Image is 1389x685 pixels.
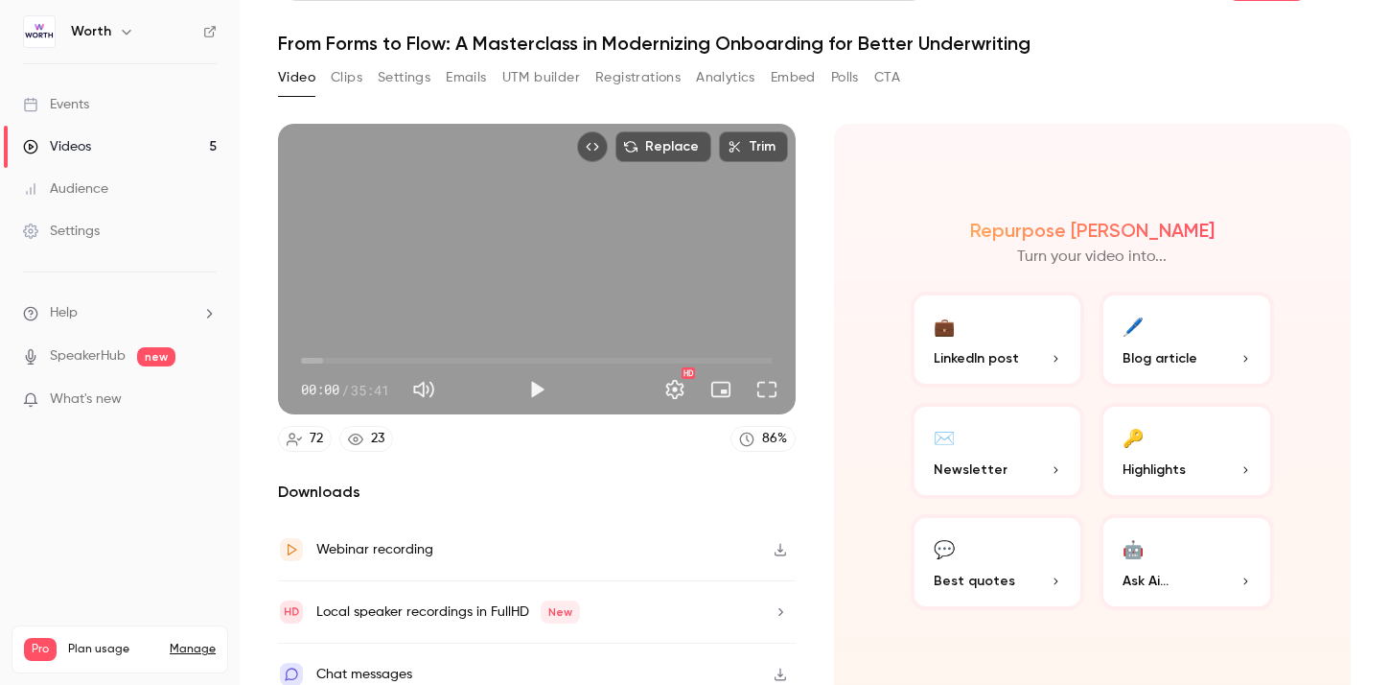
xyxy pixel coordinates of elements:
[1123,533,1144,563] div: 🤖
[301,380,389,400] div: 00:00
[278,62,315,93] button: Video
[351,380,389,400] span: 35:41
[656,370,694,409] button: Settings
[615,131,711,162] button: Replace
[577,131,608,162] button: Embed video
[934,460,1007,480] span: Newsletter
[1123,311,1144,341] div: 🖊️
[301,380,339,400] span: 00:00
[1123,571,1169,591] span: Ask Ai...
[331,62,362,93] button: Clips
[911,292,1085,388] button: 💼LinkedIn post
[1100,292,1274,388] button: 🖊️Blog article
[23,179,108,199] div: Audience
[502,62,580,93] button: UTM builder
[378,62,430,93] button: Settings
[934,571,1015,591] span: Best quotes
[874,62,900,93] button: CTA
[730,426,796,452] a: 86%
[341,380,349,400] span: /
[24,638,57,661] span: Pro
[911,514,1085,610] button: 💬Best quotes
[541,601,580,624] span: New
[278,32,1351,55] h1: From Forms to Flow: A Masterclass in Modernizing Onboarding for Better Underwriting
[970,219,1215,242] h2: Repurpose [PERSON_NAME]
[1123,422,1144,452] div: 🔑
[137,347,175,366] span: new
[771,62,816,93] button: Embed
[595,62,681,93] button: Registrations
[719,131,788,162] button: Trim
[339,426,393,452] a: 23
[934,348,1019,368] span: LinkedIn post
[934,311,955,341] div: 💼
[23,303,217,323] li: help-dropdown-opener
[696,62,755,93] button: Analytics
[278,481,796,504] h2: Downloads
[23,95,89,114] div: Events
[278,426,332,452] a: 72
[316,538,433,561] div: Webinar recording
[682,367,695,379] div: HD
[1123,348,1197,368] span: Blog article
[316,601,580,624] div: Local speaker recordings in FullHD
[1123,460,1186,480] span: Highlights
[748,370,786,409] button: Full screen
[24,16,55,47] img: Worth
[446,62,486,93] button: Emails
[831,62,859,93] button: Polls
[50,303,78,323] span: Help
[762,429,787,449] div: 86 %
[911,403,1085,499] button: ✉️Newsletter
[518,370,556,409] button: Play
[310,429,323,449] div: 72
[23,137,91,156] div: Videos
[934,422,955,452] div: ✉️
[1017,246,1167,269] p: Turn your video into...
[23,222,100,241] div: Settings
[71,22,111,41] h6: Worth
[934,533,955,563] div: 💬
[1100,514,1274,610] button: 🤖Ask Ai...
[50,346,126,366] a: SpeakerHub
[170,642,216,657] a: Manage
[702,370,740,409] button: Turn on miniplayer
[68,642,158,657] span: Plan usage
[405,370,443,409] button: Mute
[50,390,122,410] span: What's new
[371,429,384,449] div: 23
[194,391,217,409] iframe: Noticeable Trigger
[1100,403,1274,499] button: 🔑Highlights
